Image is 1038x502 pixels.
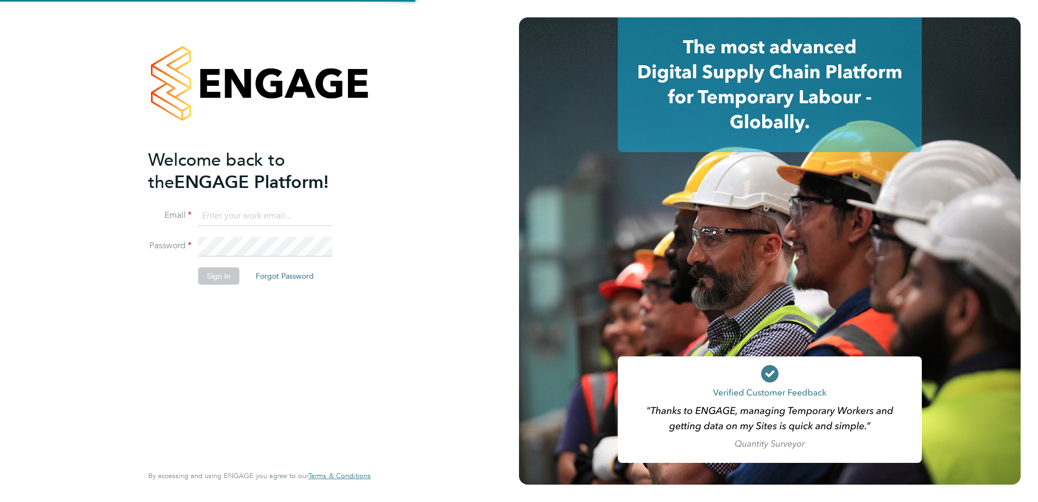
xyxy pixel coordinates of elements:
label: Password [148,240,192,252]
input: Enter your work email... [198,206,332,226]
button: Sign In [198,267,239,285]
label: Email [148,210,192,221]
a: Terms & Conditions [308,472,371,480]
span: By accessing and using ENGAGE you agree to our [148,471,371,480]
h2: ENGAGE Platform! [148,149,360,193]
span: Welcome back to the [148,149,285,193]
button: Forgot Password [247,267,322,285]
